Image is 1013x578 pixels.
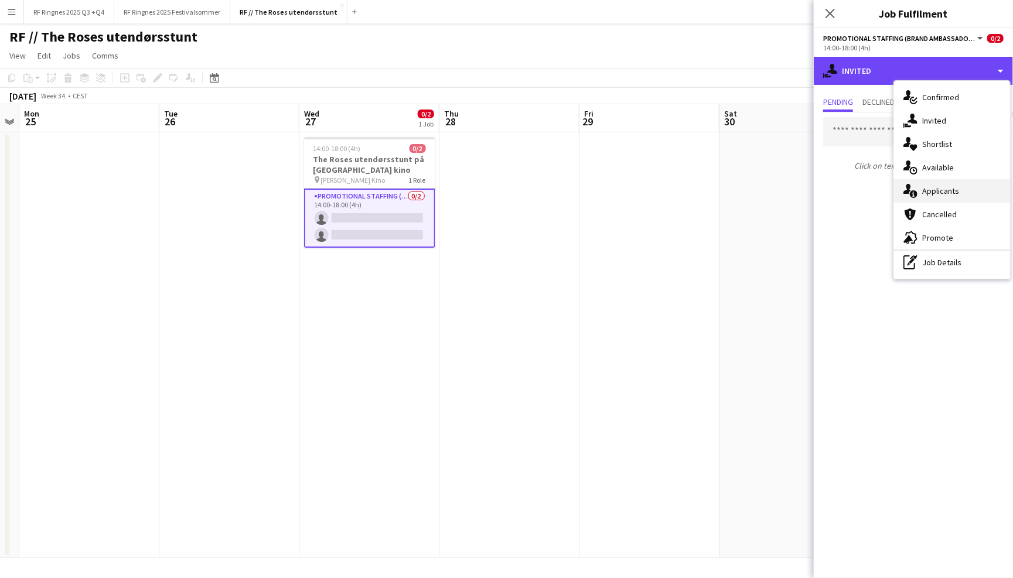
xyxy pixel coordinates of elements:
[582,115,594,128] span: 29
[862,98,895,106] span: Declined
[9,90,36,102] div: [DATE]
[162,115,178,128] span: 26
[63,50,80,61] span: Jobs
[304,154,435,175] h3: The Roses utendørsstunt på [GEOGRAPHIC_DATA] kino
[33,48,56,63] a: Edit
[304,137,435,248] app-job-card: 14:00-18:00 (4h)0/2The Roses utendørsstunt på [GEOGRAPHIC_DATA] kino [PERSON_NAME] Kino1 RoleProm...
[724,108,737,119] span: Sat
[58,48,85,63] a: Jobs
[24,108,39,119] span: Mon
[24,1,114,23] button: RF Ringnes 2025 Q3 +Q4
[114,1,230,23] button: RF Ringnes 2025 Festivalsommer
[894,251,1010,274] div: Job Details
[22,115,39,128] span: 25
[418,119,434,128] div: 1 Job
[987,34,1004,43] span: 0/2
[823,34,976,43] span: Promotional Staffing (Brand Ambassadors)
[73,91,88,100] div: CEST
[823,98,853,106] span: Pending
[37,50,51,61] span: Edit
[894,179,1010,203] div: Applicants
[894,203,1010,226] div: Cancelled
[894,109,1010,132] div: Invited
[823,43,1004,52] div: 14:00-18:00 (4h)
[304,108,319,119] span: Wed
[302,115,319,128] span: 27
[418,110,434,118] span: 0/2
[92,50,118,61] span: Comms
[894,85,1010,109] div: Confirmed
[444,108,459,119] span: Thu
[39,91,68,100] span: Week 34
[410,144,426,153] span: 0/2
[304,189,435,248] app-card-role: Promotional Staffing (Brand Ambassadors)0/214:00-18:00 (4h)
[9,50,26,61] span: View
[823,34,985,43] button: Promotional Staffing (Brand Ambassadors)
[5,48,30,63] a: View
[814,57,1013,85] div: Invited
[894,226,1010,249] div: Promote
[9,28,197,46] h1: RF // The Roses utendørsstunt
[722,115,737,128] span: 30
[321,176,386,184] span: [PERSON_NAME] Kino
[230,1,347,23] button: RF // The Roses utendørsstunt
[894,156,1010,179] div: Available
[814,6,1013,21] h3: Job Fulfilment
[442,115,459,128] span: 28
[409,176,426,184] span: 1 Role
[814,156,1013,176] p: Click on text input to invite a crew
[584,108,594,119] span: Fri
[87,48,123,63] a: Comms
[894,132,1010,156] div: Shortlist
[313,144,361,153] span: 14:00-18:00 (4h)
[164,108,178,119] span: Tue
